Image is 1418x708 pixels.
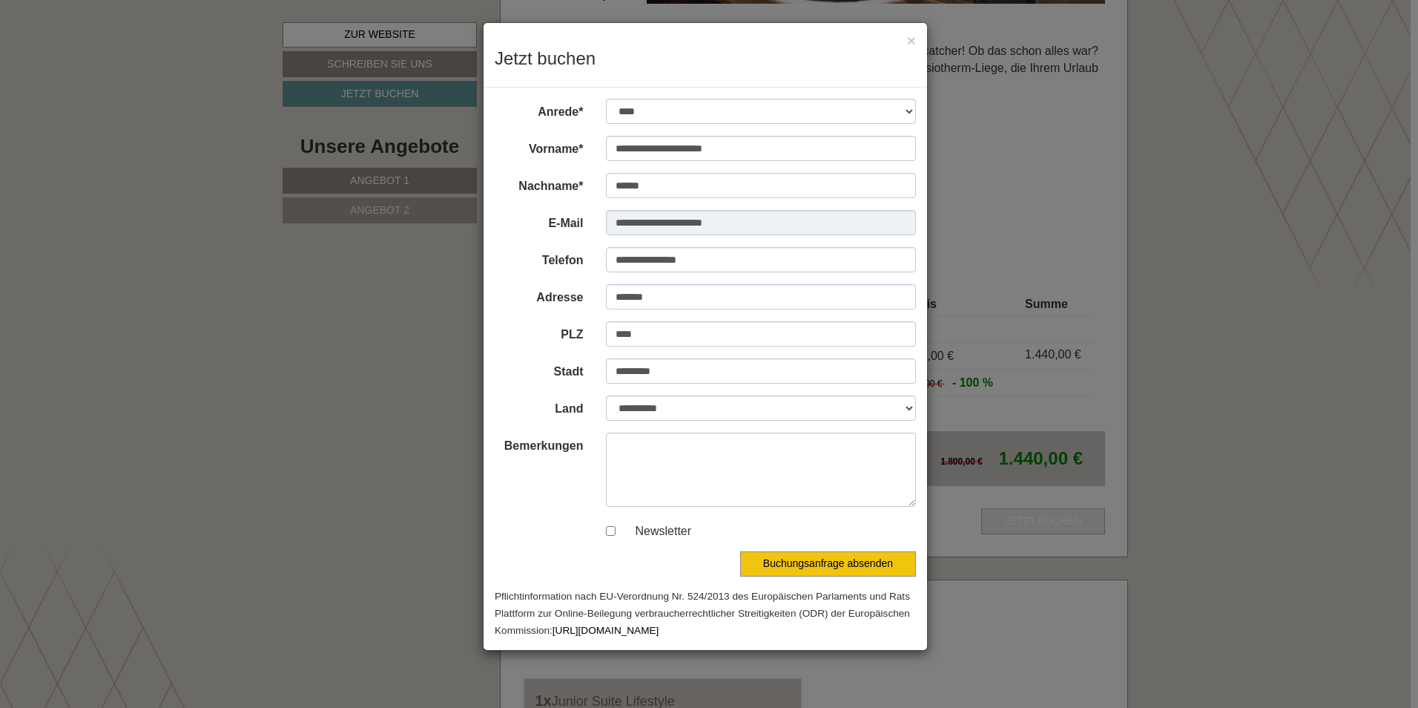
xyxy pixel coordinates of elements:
label: Stadt [484,358,595,381]
label: Anrede* [484,99,595,121]
label: Bemerkungen [484,433,595,455]
label: Telefon [484,247,595,269]
label: Vorname* [484,136,595,158]
a: [URL][DOMAIN_NAME] [553,625,659,636]
label: E-Mail [484,210,595,232]
label: Land [484,396,595,418]
label: Adresse [484,284,595,307]
button: Buchungsanfrage absenden [740,551,916,577]
small: Pflichtinformation nach EU-Verordnung Nr. 524/2013 des Europäischen Parlaments und Rats Plattform... [495,591,910,636]
label: Nachname* [484,173,595,195]
h3: Jetzt buchen [495,49,916,68]
label: PLZ [484,321,595,344]
button: × [907,33,916,48]
label: Newsletter [621,523,692,540]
